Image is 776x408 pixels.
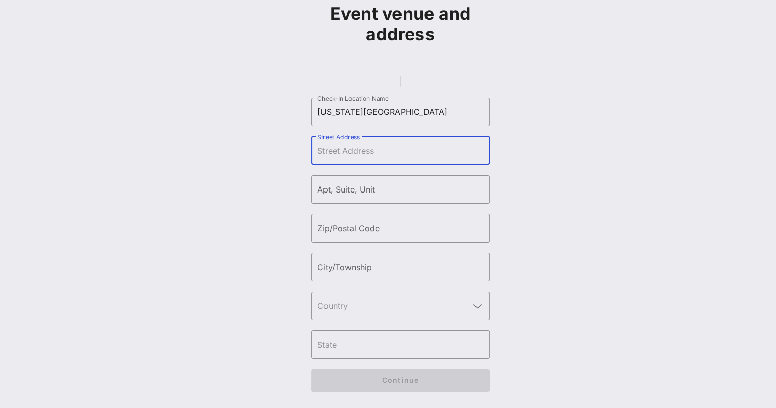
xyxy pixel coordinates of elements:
[317,142,484,159] input: Street Address
[317,337,484,353] input: State
[317,298,469,314] input: Country
[317,133,360,141] label: Street Address
[317,94,389,102] label: Check-In Location Name
[311,4,490,44] h1: Event venue and address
